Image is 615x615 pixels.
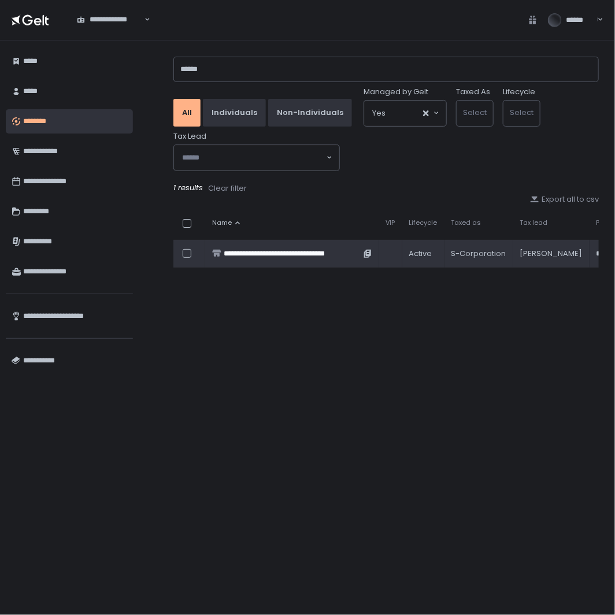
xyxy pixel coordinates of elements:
[451,218,481,227] span: Taxed as
[409,249,432,259] span: active
[520,218,548,227] span: Tax lead
[451,249,506,259] div: S-Corporation
[463,107,487,118] span: Select
[372,108,386,119] span: Yes
[409,218,438,227] span: Lifecycle
[174,145,339,171] div: Search for option
[208,183,247,194] div: Clear filter
[530,194,599,205] button: Export all to csv
[203,99,266,127] button: Individuals
[277,108,343,118] div: Non-Individuals
[173,131,206,142] span: Tax Lead
[173,183,599,194] div: 1 results
[268,99,352,127] button: Non-Individuals
[386,218,395,227] span: VIP
[386,108,422,119] input: Search for option
[510,107,534,118] span: Select
[208,183,247,194] button: Clear filter
[423,110,429,116] button: Clear Selected
[520,249,583,259] div: [PERSON_NAME]
[212,218,232,227] span: Name
[212,108,257,118] div: Individuals
[364,87,428,97] span: Managed by Gelt
[364,101,446,126] div: Search for option
[456,87,490,97] label: Taxed As
[503,87,535,97] label: Lifecycle
[182,152,325,164] input: Search for option
[182,108,192,118] div: All
[173,99,201,127] button: All
[69,8,150,32] div: Search for option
